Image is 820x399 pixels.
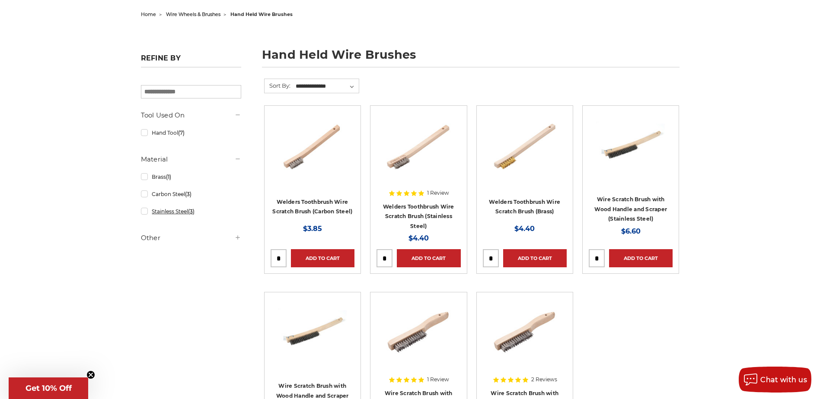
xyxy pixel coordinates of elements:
[141,187,241,202] a: Carbon Steel
[383,203,454,229] a: Welders Toothbrush Wire Scratch Brush (Stainless Steel)
[141,110,241,120] h5: Tool Used On
[185,191,191,197] span: (3)
[384,298,453,367] img: Wire Scratch Brush with Wood Shoe Handle (Stainless Steel)
[397,249,460,267] a: Add to Cart
[188,208,195,215] span: (3)
[271,298,354,382] a: 13.5" scratch brush with scraper
[262,49,680,67] h1: hand held wire brushes
[278,298,347,367] img: 13.5" scratch brush with scraper
[503,249,567,267] a: Add to Cart
[376,112,460,196] a: Stainless Steel Welders Toothbrush
[86,370,95,379] button: Close teaser
[490,112,559,181] img: Brass Welders Toothbrush
[265,79,290,92] label: Sort By:
[26,383,72,393] span: Get 10% Off
[141,125,241,140] a: Hand Tool
[376,298,460,382] a: Wire Scratch Brush with Wood Shoe Handle (Stainless Steel)
[490,298,559,367] img: Wire Scratch Brush with Wood Shoe Handle (Carbon Steel)
[230,11,293,17] span: hand held wire brushes
[514,225,535,233] span: $4.40
[9,377,88,399] div: Get 10% OffClose teaser
[166,174,171,180] span: (1)
[141,169,241,184] a: Brass
[271,112,354,196] a: Carbon Steel Welders Toothbrush
[141,233,241,243] h5: Other
[621,227,641,235] span: $6.60
[739,367,811,393] button: Chat with us
[483,112,567,196] a: Brass Welders Toothbrush
[303,225,322,233] span: $3.85
[141,154,241,165] h5: Material
[272,199,352,215] a: Welders Toothbrush Wire Scratch Brush (Carbon Steel)
[166,11,220,17] a: wire wheels & brushes
[291,249,354,267] a: Add to Cart
[384,112,453,181] img: Stainless Steel Welders Toothbrush
[596,112,665,181] img: 13.5" scratch brush with scraper
[589,112,673,196] a: 13.5" scratch brush with scraper
[594,196,667,222] a: Wire Scratch Brush with Wood Handle and Scraper (Stainless Steel)
[141,54,241,67] h5: Refine by
[141,204,241,219] a: Stainless Steel
[278,112,347,181] img: Carbon Steel Welders Toothbrush
[760,376,807,384] span: Chat with us
[609,249,673,267] a: Add to Cart
[483,298,567,382] a: Wire Scratch Brush with Wood Shoe Handle (Carbon Steel)
[141,11,156,17] a: home
[294,80,359,93] select: Sort By:
[489,199,560,215] a: Welders Toothbrush Wire Scratch Brush (Brass)
[408,234,429,242] span: $4.40
[178,130,185,136] span: (7)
